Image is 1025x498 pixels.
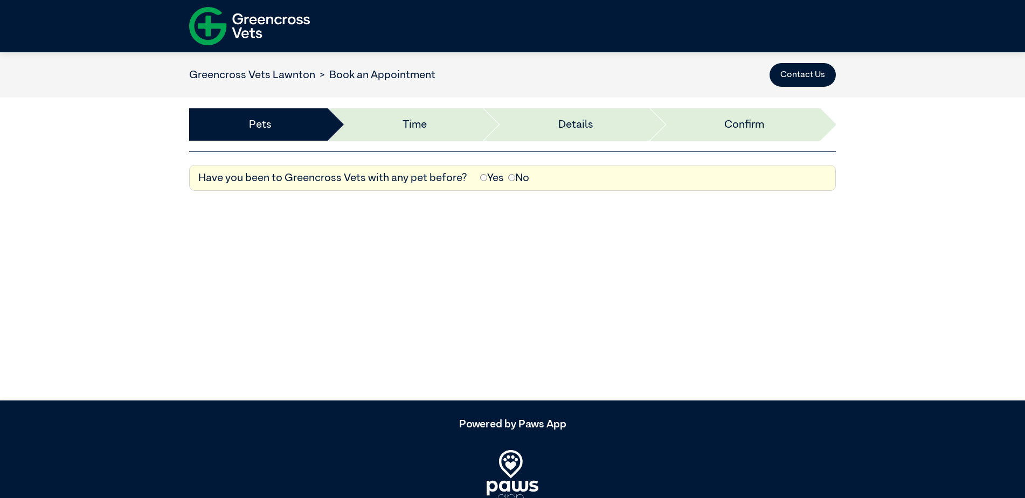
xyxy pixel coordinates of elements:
[480,174,487,181] input: Yes
[770,63,836,87] button: Contact Us
[189,418,836,431] h5: Powered by Paws App
[189,67,435,83] nav: breadcrumb
[249,116,272,133] a: Pets
[198,170,467,186] label: Have you been to Greencross Vets with any pet before?
[508,170,529,186] label: No
[189,3,310,50] img: f-logo
[315,67,435,83] li: Book an Appointment
[189,70,315,80] a: Greencross Vets Lawnton
[508,174,515,181] input: No
[480,170,504,186] label: Yes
